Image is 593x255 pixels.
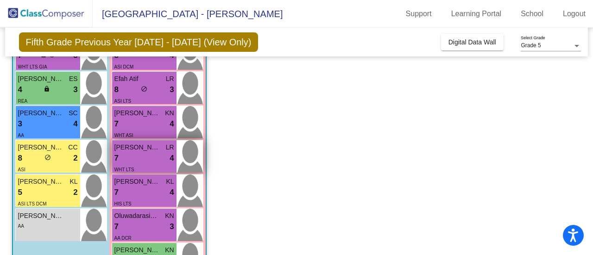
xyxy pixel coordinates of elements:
[18,177,64,187] span: [PERSON_NAME]
[441,34,504,50] button: Digital Data Wall
[69,74,78,84] span: ES
[165,108,174,118] span: KN
[93,6,283,21] span: [GEOGRAPHIC_DATA] - [PERSON_NAME]
[165,245,174,255] span: KN
[166,177,174,187] span: KL
[114,133,133,138] span: WHT ASI
[18,64,47,69] span: WHT LTS GIA
[555,6,593,21] a: Logout
[170,221,174,233] span: 3
[44,154,51,161] span: do_not_disturb_alt
[18,187,22,199] span: 5
[114,221,119,233] span: 7
[44,86,50,92] span: lock
[69,177,77,187] span: KL
[114,245,161,255] span: [PERSON_NAME]
[444,6,509,21] a: Learning Portal
[114,152,119,164] span: 7
[18,224,24,229] span: AA
[18,108,64,118] span: [PERSON_NAME]
[114,74,161,84] span: Efah Atif
[18,152,22,164] span: 8
[170,187,174,199] span: 4
[114,118,119,130] span: 7
[18,118,22,130] span: 3
[18,143,64,152] span: [PERSON_NAME]
[18,211,64,221] span: [PERSON_NAME]
[114,167,134,172] span: WHT LTS
[114,64,134,69] span: ASI DCM
[166,143,174,152] span: LR
[18,84,22,96] span: 4
[19,32,259,52] span: Fifth Grade Previous Year [DATE] - [DATE] (View Only)
[18,167,25,172] span: ASI
[114,201,132,206] span: HIS LTS
[170,152,174,164] span: 4
[73,84,77,96] span: 3
[114,84,119,96] span: 8
[448,38,496,46] span: Digital Data Wall
[114,187,119,199] span: 7
[170,118,174,130] span: 4
[166,74,174,84] span: LR
[18,133,24,138] span: AA
[398,6,439,21] a: Support
[18,99,28,104] span: REA
[73,118,77,130] span: 4
[114,143,161,152] span: [PERSON_NAME]
[114,177,161,187] span: [PERSON_NAME] Elosegui
[73,187,77,199] span: 2
[73,152,77,164] span: 2
[114,236,132,241] span: AA DCR
[114,211,161,221] span: Oluwadarasimi Soyannwo
[18,74,64,84] span: [PERSON_NAME]
[18,201,47,206] span: ASI LTS DCM
[68,143,77,152] span: CC
[114,108,161,118] span: [PERSON_NAME]
[114,99,132,104] span: ASI LTS
[521,42,541,49] span: Grade 5
[69,108,77,118] span: SC
[141,86,147,92] span: do_not_disturb_alt
[165,211,174,221] span: KN
[513,6,551,21] a: School
[170,84,174,96] span: 3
